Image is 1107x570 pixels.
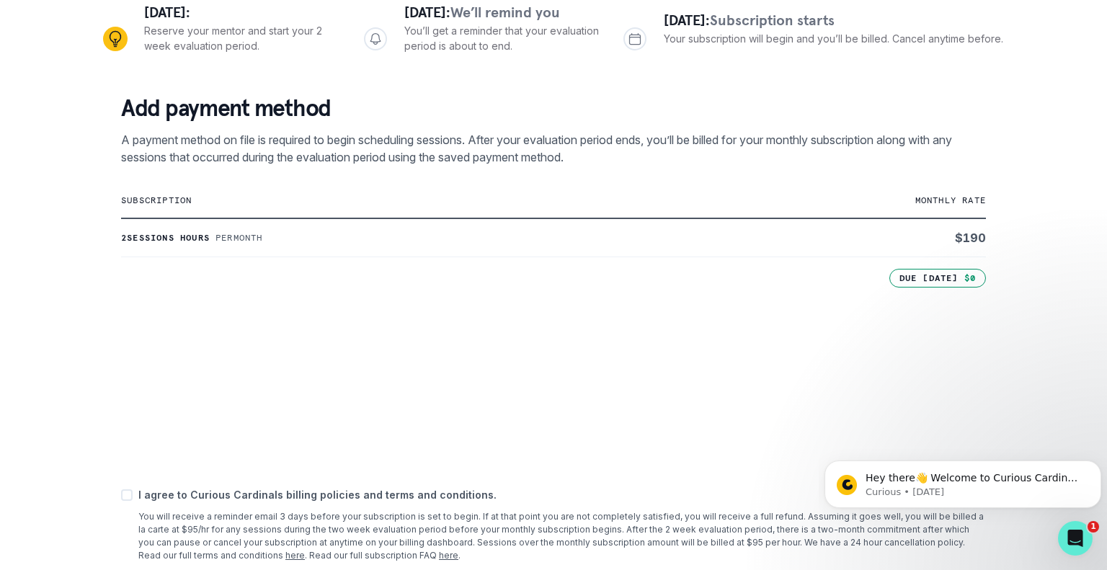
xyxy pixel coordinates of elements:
a: here [439,550,458,561]
p: Add payment method [121,94,986,123]
iframe: Intercom notifications message [819,430,1107,531]
p: Due [DATE] [899,272,959,284]
td: $ 190 [698,218,986,257]
a: here [285,550,305,561]
span: [DATE]: [664,11,710,30]
span: Subscription starts [710,11,835,30]
p: Your subscription will begin and you’ll be billed. Cancel anytime before. [664,31,1003,46]
span: [DATE]: [144,3,190,22]
p: You’ll get a reminder that your evaluation period is about to end. [404,23,601,53]
iframe: Intercom live chat [1058,521,1093,556]
p: 2 sessions hours [121,232,210,244]
p: Reserve your mentor and start your 2 week evaluation period. [144,23,341,53]
span: We’ll remind you [450,3,560,22]
div: Progress [104,1,1003,76]
p: monthly rate [698,195,986,206]
span: [DATE]: [404,3,450,22]
p: A payment method on file is required to begin scheduling sessions. After your evaluation period e... [121,131,986,166]
p: You will receive a reminder email 3 days before your subscription is set to begin. If at that poi... [138,510,986,562]
p: $0 [964,272,976,284]
p: subscription [121,195,698,206]
p: Per month [215,232,263,244]
p: I agree to Curious Cardinals billing policies and terms and conditions. [138,487,986,502]
span: 1 [1088,521,1099,533]
iframe: Secure payment input frame [118,285,989,467]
